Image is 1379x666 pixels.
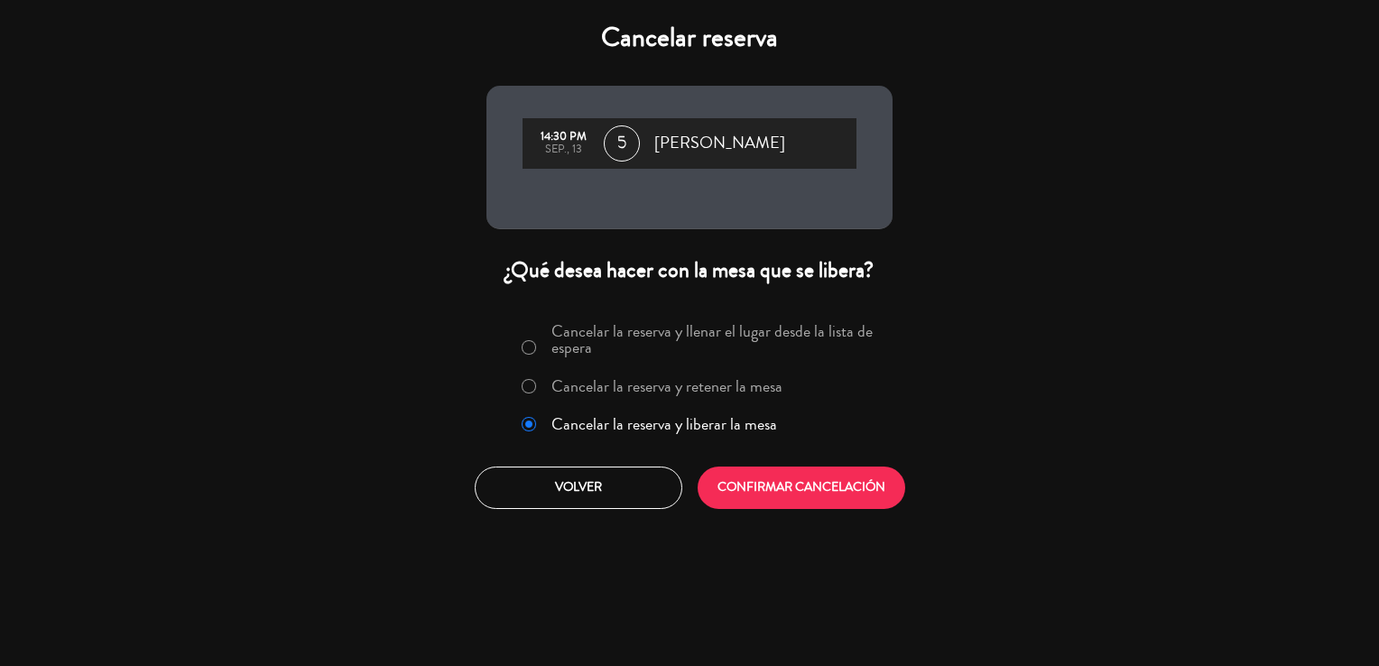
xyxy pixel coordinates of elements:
span: [PERSON_NAME] [654,130,785,157]
span: 5 [604,125,640,162]
div: sep., 13 [532,143,595,156]
div: ¿Qué desea hacer con la mesa que se libera? [486,256,893,284]
label: Cancelar la reserva y retener la mesa [551,378,782,394]
label: Cancelar la reserva y liberar la mesa [551,416,777,432]
div: 14:30 PM [532,131,595,143]
button: Volver [475,467,682,509]
button: CONFIRMAR CANCELACIÓN [698,467,905,509]
h4: Cancelar reserva [486,22,893,54]
label: Cancelar la reserva y llenar el lugar desde la lista de espera [551,323,882,356]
